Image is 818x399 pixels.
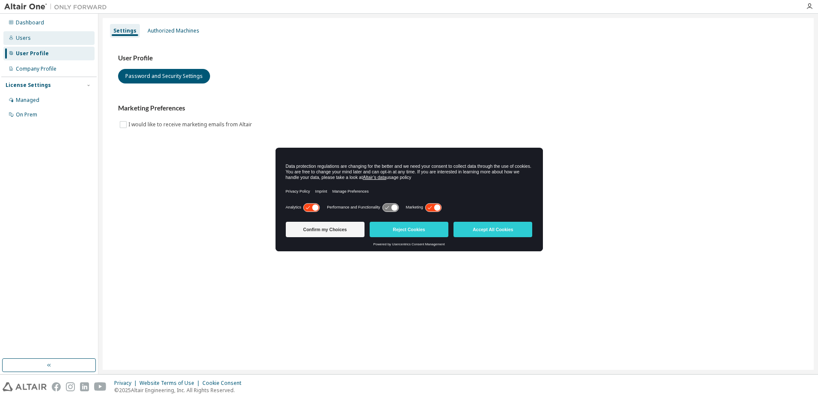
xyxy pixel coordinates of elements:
[118,54,798,63] h3: User Profile
[148,27,199,34] div: Authorized Machines
[52,382,61,391] img: facebook.svg
[16,50,49,57] div: User Profile
[114,387,246,394] p: © 2025 Altair Engineering, Inc. All Rights Reserved.
[114,380,139,387] div: Privacy
[139,380,202,387] div: Website Terms of Use
[3,382,47,391] img: altair_logo.svg
[128,119,254,130] label: I would like to receive marketing emails from Altair
[66,382,75,391] img: instagram.svg
[118,69,210,83] button: Password and Security Settings
[6,82,51,89] div: License Settings
[16,97,39,104] div: Managed
[113,27,136,34] div: Settings
[16,66,56,72] div: Company Profile
[16,111,37,118] div: On Prem
[94,382,107,391] img: youtube.svg
[4,3,111,11] img: Altair One
[118,104,798,113] h3: Marketing Preferences
[16,19,44,26] div: Dashboard
[80,382,89,391] img: linkedin.svg
[202,380,246,387] div: Cookie Consent
[16,35,31,42] div: Users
